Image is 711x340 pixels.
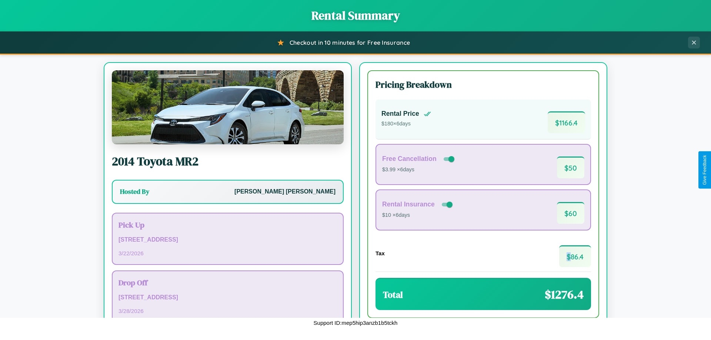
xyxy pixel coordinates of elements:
h4: Tax [375,250,385,256]
img: Toyota MR2 [112,70,344,144]
h4: Rental Price [381,110,419,118]
span: $ 50 [557,156,584,178]
div: Give Feedback [702,155,707,185]
h3: Pick Up [118,219,337,230]
span: $ 60 [557,202,584,224]
h3: Pricing Breakdown [375,78,591,91]
h3: Total [383,289,403,301]
span: $ 1166.4 [548,111,585,133]
span: $ 86.4 [559,245,591,267]
h4: Free Cancellation [382,155,437,163]
p: [PERSON_NAME] [PERSON_NAME] [234,186,336,197]
h3: Hosted By [120,187,149,196]
p: $ 180 × 6 days [381,119,431,129]
h4: Rental Insurance [382,201,435,208]
h3: Drop Off [118,277,337,288]
span: $ 1276.4 [545,286,584,303]
p: [STREET_ADDRESS] [118,292,337,303]
h1: Rental Summary [7,7,704,24]
p: 3 / 22 / 2026 [118,248,337,258]
p: [STREET_ADDRESS] [118,235,337,245]
p: 3 / 28 / 2026 [118,306,337,316]
h2: 2014 Toyota MR2 [112,153,344,169]
p: $10 × 6 days [382,211,454,220]
p: Support ID: mep5hip3anzb1b5tckh [314,318,398,328]
p: $3.99 × 6 days [382,165,456,175]
span: Checkout in 10 minutes for Free Insurance [290,39,410,46]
